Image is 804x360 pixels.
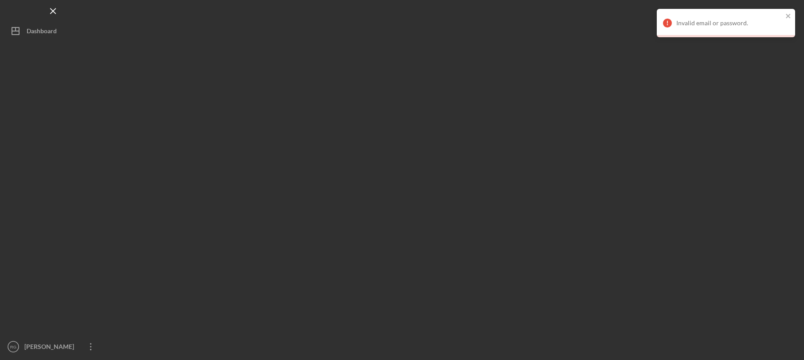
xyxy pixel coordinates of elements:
div: Dashboard [27,22,57,42]
div: [PERSON_NAME] [22,338,80,358]
button: Dashboard [4,22,102,40]
button: close [785,12,792,21]
div: Invalid email or password. [676,20,783,27]
text: RG [10,344,16,349]
button: RG[PERSON_NAME] [4,338,102,356]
